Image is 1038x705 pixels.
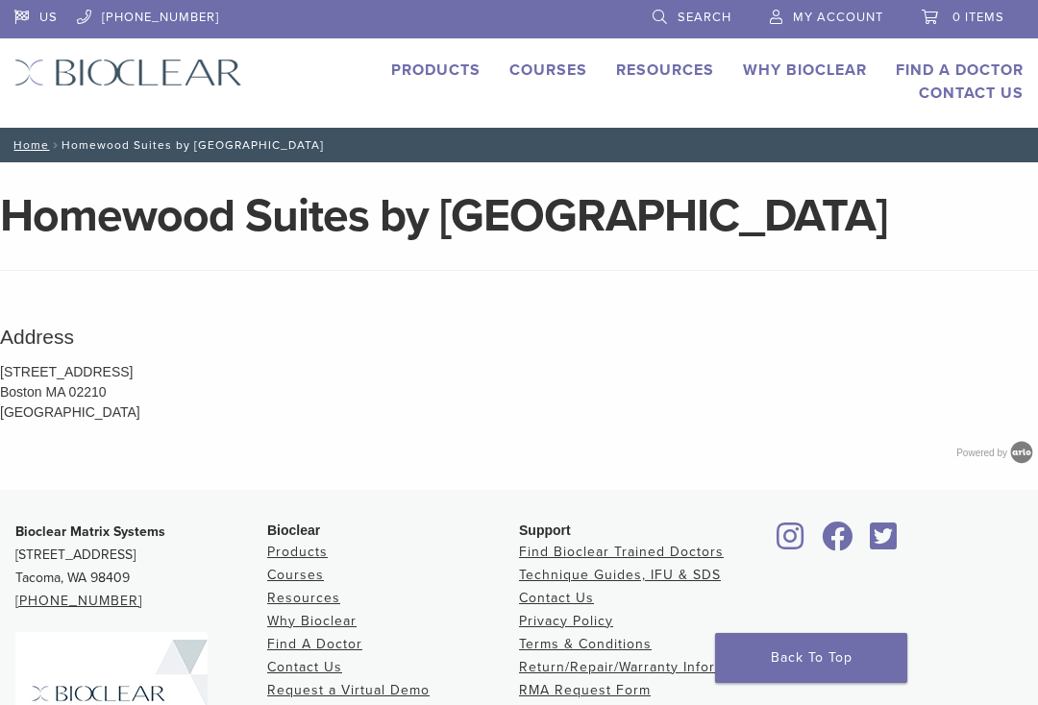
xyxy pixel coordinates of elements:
span: My Account [793,10,883,25]
a: Products [391,61,481,80]
a: Resources [616,61,714,80]
a: Courses [267,567,324,583]
a: Bioclear [815,533,859,552]
span: / [49,140,62,150]
a: Bioclear [771,533,811,552]
img: Bioclear [14,59,242,86]
a: Why Bioclear [267,613,357,629]
a: Find A Doctor [267,636,362,652]
a: Technique Guides, IFU & SDS [519,567,721,583]
span: Bioclear [267,523,320,538]
a: Powered by [956,448,1038,458]
a: Find A Doctor [896,61,1024,80]
a: Why Bioclear [743,61,867,80]
span: Search [678,10,731,25]
span: Support [519,523,571,538]
a: Return/Repair/Warranty Information [519,659,760,675]
p: [STREET_ADDRESS] Tacoma, WA 98409 [15,521,267,613]
a: Bioclear [863,533,903,552]
a: RMA Request Form [519,682,651,698]
a: Home [8,138,49,152]
a: [PHONE_NUMBER] [15,593,142,609]
a: Terms & Conditions [519,636,652,652]
a: Courses [509,61,587,80]
a: Request a Virtual Demo [267,682,430,698]
strong: Bioclear Matrix Systems [15,523,165,540]
img: Arlo training & Event Software [1007,438,1036,467]
a: Back To Top [715,633,907,683]
a: Contact Us [519,590,594,606]
a: Resources [267,590,340,606]
span: 0 items [952,10,1004,25]
a: Contact Us [919,84,1024,103]
a: Products [267,544,328,560]
a: Find Bioclear Trained Doctors [519,544,724,560]
a: Privacy Policy [519,613,613,629]
a: Contact Us [267,659,342,675]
